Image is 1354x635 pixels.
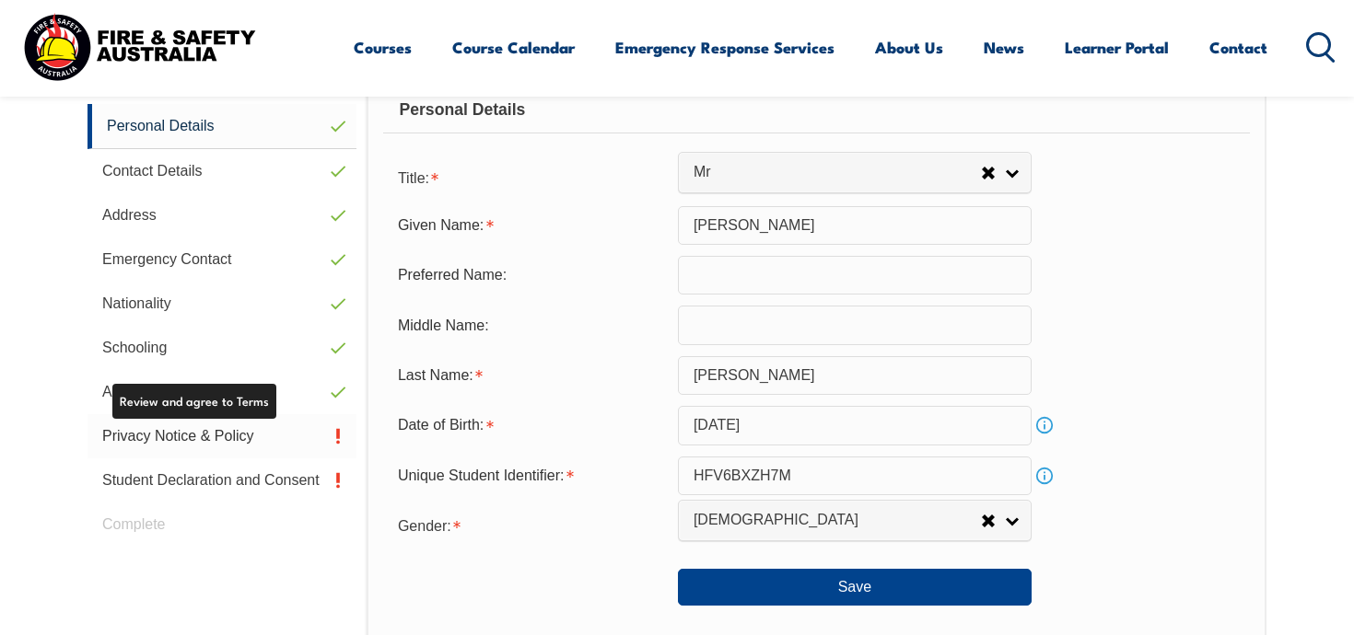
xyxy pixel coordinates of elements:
[398,518,451,534] span: Gender:
[383,458,678,493] div: Unique Student Identifier is required.
[88,370,356,414] a: Additional Details
[678,456,1032,495] input: 10 Characters no 1, 0, O or I
[88,193,356,237] a: Address
[1032,412,1057,438] a: Info
[88,149,356,193] a: Contact Details
[354,23,412,72] a: Courses
[88,326,356,370] a: Schooling
[383,307,678,342] div: Middle Name:
[383,87,1250,133] div: Personal Details
[694,163,981,182] span: Mr
[678,406,1032,444] input: Select Date...
[1032,463,1057,489] a: Info
[383,358,678,393] div: Last Name is required.
[875,23,943,72] a: About Us
[383,258,678,293] div: Preferred Name:
[88,414,356,458] a: Privacy Notice & Policy
[984,23,1024,72] a: News
[88,237,356,282] a: Emergency Contact
[694,511,981,530] span: [DEMOGRAPHIC_DATA]
[452,23,575,72] a: Course Calendar
[1065,23,1169,72] a: Learner Portal
[383,408,678,443] div: Date of Birth is required.
[1209,23,1267,72] a: Contact
[88,104,356,149] a: Personal Details
[398,170,429,186] span: Title:
[383,208,678,243] div: Given Name is required.
[615,23,835,72] a: Emergency Response Services
[383,506,678,543] div: Gender is required.
[88,282,356,326] a: Nationality
[383,158,678,195] div: Title is required.
[678,569,1032,606] button: Save
[88,458,356,502] a: Student Declaration and Consent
